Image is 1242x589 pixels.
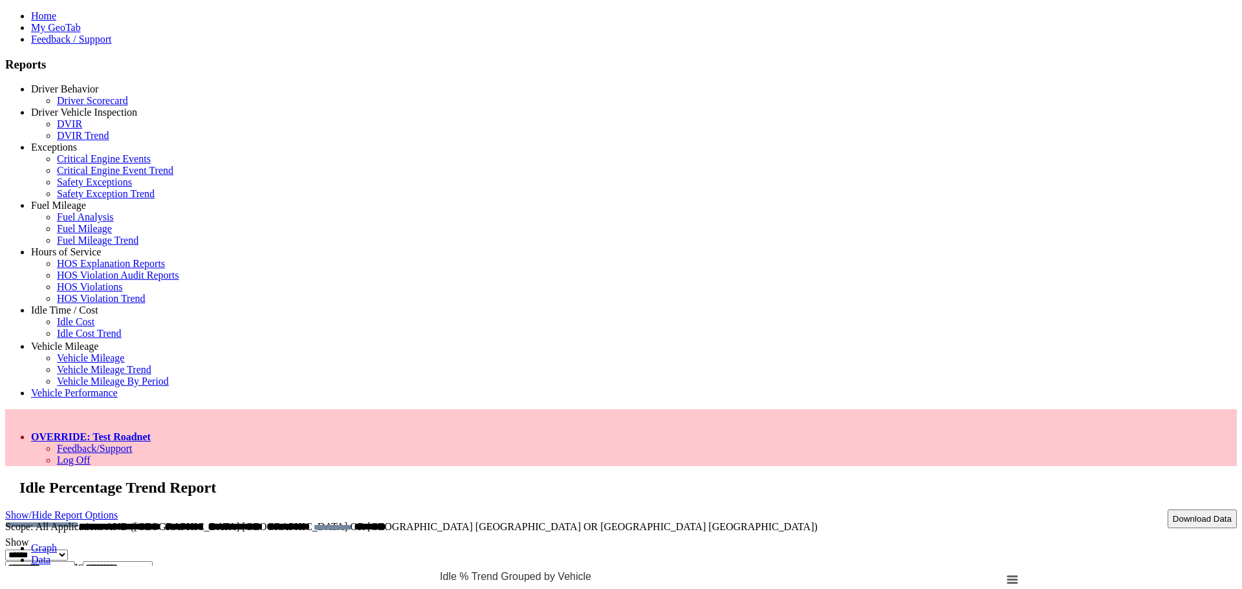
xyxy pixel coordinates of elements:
[57,293,146,304] a: HOS Violation Trend
[57,443,132,454] a: Feedback/Support
[5,58,1237,72] h3: Reports
[19,479,1237,497] h2: Idle Percentage Trend Report
[31,34,111,45] a: Feedback / Support
[31,554,50,565] a: Data
[31,142,77,153] a: Exceptions
[57,223,112,234] a: Fuel Mileage
[31,200,86,211] a: Fuel Mileage
[57,270,179,281] a: HOS Violation Audit Reports
[57,130,109,141] a: DVIR Trend
[5,521,818,532] span: Scope: All Applications AND ([GEOGRAPHIC_DATA] [GEOGRAPHIC_DATA] OR [GEOGRAPHIC_DATA] [GEOGRAPHIC...
[31,107,137,118] a: Driver Vehicle Inspection
[57,281,122,292] a: HOS Violations
[57,177,132,187] a: Safety Exceptions
[31,83,98,94] a: Driver Behavior
[57,364,151,375] a: Vehicle Mileage Trend
[57,316,94,327] a: Idle Cost
[75,561,83,572] span: to
[31,341,98,352] a: Vehicle Mileage
[57,188,155,199] a: Safety Exception Trend
[31,10,56,21] a: Home
[31,387,118,398] a: Vehicle Performance
[31,542,57,553] a: Graph
[57,258,165,269] a: HOS Explanation Reports
[31,22,81,33] a: My GeoTab
[57,455,91,466] a: Log Off
[31,305,98,316] a: Idle Time / Cost
[57,328,122,339] a: Idle Cost Trend
[31,431,151,442] a: OVERRIDE: Test Roadnet
[57,352,124,363] a: Vehicle Mileage
[57,211,114,222] a: Fuel Analysis
[57,235,138,246] a: Fuel Mileage Trend
[5,537,28,548] label: Show
[57,165,173,176] a: Critical Engine Event Trend
[57,95,128,106] a: Driver Scorecard
[57,118,82,129] a: DVIR
[31,246,101,257] a: Hours of Service
[1168,509,1237,528] button: Download Data
[57,376,169,387] a: Vehicle Mileage By Period
[57,339,113,350] a: Idle Duration
[57,153,151,164] a: Critical Engine Events
[5,506,118,524] a: Show/Hide Report Options
[440,571,591,582] tspan: Idle % Trend Grouped by Vehicle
